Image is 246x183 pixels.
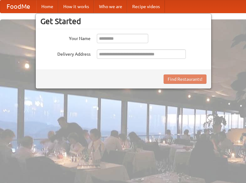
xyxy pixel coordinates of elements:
[36,0,58,13] a: Home
[40,17,207,26] h3: Get Started
[58,0,94,13] a: How it works
[0,0,36,13] a: FoodMe
[164,74,207,84] button: Find Restaurants!
[94,0,127,13] a: Who we are
[40,49,91,57] label: Delivery Address
[40,34,91,42] label: Your Name
[127,0,165,13] a: Recipe videos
